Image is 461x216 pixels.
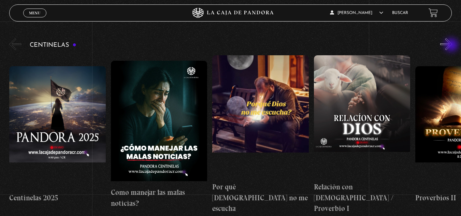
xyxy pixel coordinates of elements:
button: Next [440,38,452,50]
span: [PERSON_NAME] [330,11,383,15]
h4: Por qué [DEMOGRAPHIC_DATA] no me escucha [212,182,309,214]
span: Menu [29,11,40,15]
a: Buscar [392,11,408,15]
h4: Relación con [DEMOGRAPHIC_DATA] / Proverbio I [314,182,410,214]
h4: Centinelas 2025 [9,192,106,203]
button: Previous [9,38,21,50]
span: Cerrar [27,16,43,21]
h3: Centinelas [30,42,76,48]
a: Centinelas 2025 [9,55,106,214]
a: View your shopping cart [429,8,438,17]
a: Por qué [DEMOGRAPHIC_DATA] no me escucha [212,55,309,214]
h4: Como manejar las malas noticias? [111,187,207,208]
a: Relación con [DEMOGRAPHIC_DATA] / Proverbio I [314,55,410,214]
a: Como manejar las malas noticias? [111,55,207,214]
